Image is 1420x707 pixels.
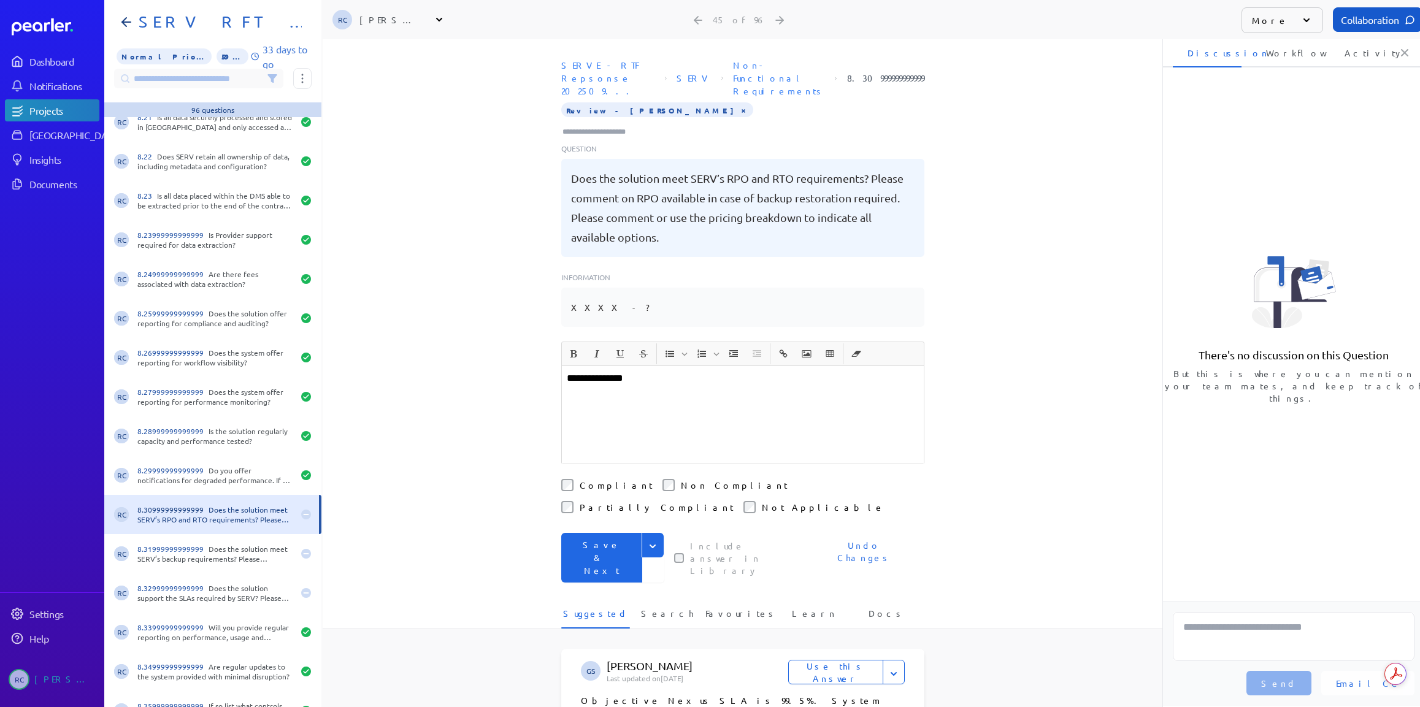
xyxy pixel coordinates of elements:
div: Are there fees associated with data extraction? [137,269,293,289]
span: Review - [PERSON_NAME] [561,102,753,117]
button: Expand [883,660,905,684]
span: 8.30999999999999 [137,505,209,514]
div: Does the system offer reporting for workflow visibility? [137,348,293,367]
input: This checkbox controls whether your answer will be included in the Answer Library for future use [674,553,684,563]
span: Search [641,607,694,627]
span: Robert Craig [114,468,129,483]
a: Projects [5,99,99,121]
label: Compliant [580,479,653,491]
button: Insert Ordered List [691,343,712,364]
div: Notifications [29,80,98,92]
a: [GEOGRAPHIC_DATA] [5,124,99,146]
button: Strike through [633,343,654,364]
span: Robert Craig [114,311,129,326]
pre: XXXX - ? [571,297,654,317]
div: [PERSON_NAME] [359,13,421,26]
div: Are regular updates to the system provided with minimal disruption? [137,662,293,681]
span: Robert Craig [114,389,129,404]
div: Dashboard [29,55,98,67]
div: Does SERV retain all ownership of data, including metadata and configuration? [137,151,293,171]
span: Robert Craig [114,232,129,247]
div: Help [29,632,98,644]
div: Does the solution support the SLAs required by SERV? Please comment or use the pricing breakdown ... [137,583,293,603]
p: Last updated on [DATE] [607,673,788,683]
button: Save & Next [561,533,642,583]
a: Insights [5,148,99,170]
span: 8.34999999999999 [137,662,209,671]
span: Learn [792,607,837,627]
span: Robert Craig [114,546,129,561]
span: 8.29999999999999 [137,465,209,475]
span: Email CC [1336,677,1400,689]
span: Robert Craig [114,664,129,679]
span: 8.23 [137,191,157,201]
span: 8.28999999999999 [137,426,209,436]
button: Send [1246,671,1311,695]
span: Clear Formatting [845,343,867,364]
span: Robert Craig [114,193,129,208]
a: Settings [5,603,99,625]
span: Insert Unordered List [659,343,689,364]
div: Do you offer notifications for degraded performance. If so outline how this will be provided? [137,465,293,485]
span: Undo Changes [819,539,910,576]
label: Partially Compliant [580,501,734,513]
li: Discussion [1173,38,1242,67]
button: Increase Indent [723,343,744,364]
button: Insert Unordered List [659,343,680,364]
a: Dashboard [5,50,99,72]
span: 59% of Questions Completed [217,48,249,64]
span: Robert Craig [114,507,129,522]
button: Tag at index 0 with value Review- Rob focussed. Press backspace to remove [739,104,748,116]
span: Favourites [705,607,777,627]
p: More [1252,14,1288,26]
div: Does the solution meet SERV’s RPO and RTO requirements? Please comment on RPO available in case o... [137,505,293,524]
span: 8.26999999999999 [137,348,209,357]
div: Projects [29,104,98,117]
span: Robert Craig [114,154,129,169]
span: Insert Ordered List [691,343,721,364]
a: Notifications [5,75,99,97]
div: Settings [29,608,98,620]
span: Increase Indent [723,343,745,364]
a: Help [5,627,99,649]
p: There's no discussion on this Question [1199,348,1389,362]
li: Activity [1330,38,1399,67]
p: Question [561,143,924,154]
div: 96 questions [191,105,234,115]
p: Information [561,272,924,283]
span: Robert Craig [114,115,129,129]
a: Documents [5,173,99,195]
a: RC[PERSON_NAME] [5,664,99,695]
span: Strike through [632,343,654,364]
p: 33 days to go [263,42,312,71]
div: Does the solution meet SERV’s backup requirements? Please comment or use the pricing breakdown to... [137,544,293,564]
div: [PERSON_NAME] [34,669,96,690]
button: Insert link [773,343,794,364]
div: 45 of 96 [713,14,766,25]
button: Insert Image [796,343,817,364]
button: Use this Answer [788,660,883,684]
div: Will you provide regular reporting on performance, usage and incidents? If so comment on your pre... [137,622,293,642]
span: Underline [609,343,631,364]
div: Is Provider support required for data extraction? [137,230,293,250]
span: Robert Craig [332,10,352,29]
span: Gary Somerville [581,661,601,681]
div: Is all data securely processed and stored in [GEOGRAPHIC_DATA] and only accessed and accessible f... [137,112,293,132]
span: 8.23999999999999 [137,230,209,240]
label: Not Applicable [762,501,885,513]
span: Bold [562,343,585,364]
span: 8.21 [137,112,157,122]
button: Email CC [1321,671,1414,695]
p: [PERSON_NAME] [607,659,788,673]
span: Document: SERVE - RTF Repsonse 202509.xlsx [556,54,660,102]
span: 8.27999999999999 [137,387,209,397]
span: Italic [586,343,608,364]
div: Insights [29,153,98,166]
span: Reference Number: 8.30999999999999 [842,67,929,90]
span: Docs [869,607,905,627]
span: Sheet: SERV [672,67,716,90]
span: Robert Craig [9,669,29,690]
div: Does the system offer reporting for performance monitoring? [137,387,293,407]
span: 8.33999999999999 [137,622,209,632]
span: Insert link [772,343,794,364]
